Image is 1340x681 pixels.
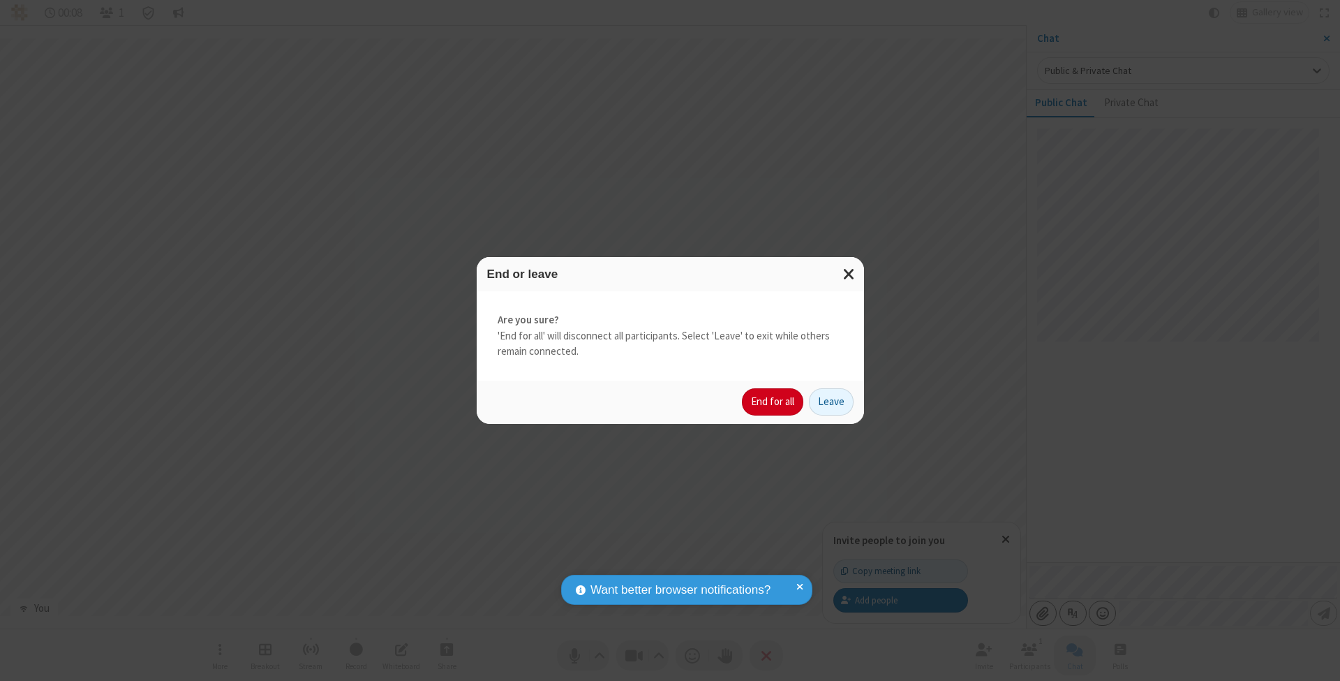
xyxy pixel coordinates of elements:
[477,291,864,381] div: 'End for all' will disconnect all participants. Select 'Leave' to exit while others remain connec...
[809,388,854,416] button: Leave
[835,257,864,291] button: Close modal
[590,581,770,599] span: Want better browser notifications?
[487,268,854,281] h3: End or leave
[742,388,803,416] button: End for all
[498,312,843,328] strong: Are you sure?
